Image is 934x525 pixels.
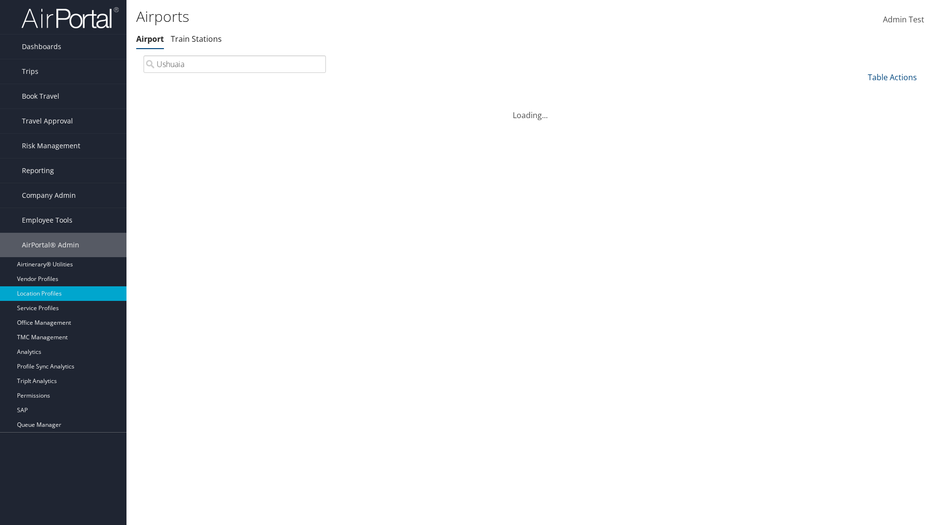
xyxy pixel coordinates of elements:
[144,55,326,73] input: Search
[136,98,924,121] div: Loading...
[883,5,924,35] a: Admin Test
[22,109,73,133] span: Travel Approval
[22,84,59,108] span: Book Travel
[22,35,61,59] span: Dashboards
[22,233,79,257] span: AirPortal® Admin
[22,208,72,232] span: Employee Tools
[883,14,924,25] span: Admin Test
[21,6,119,29] img: airportal-logo.png
[171,34,222,44] a: Train Stations
[22,183,76,208] span: Company Admin
[136,34,164,44] a: Airport
[868,72,917,83] a: Table Actions
[22,158,54,183] span: Reporting
[136,6,662,27] h1: Airports
[22,134,80,158] span: Risk Management
[22,59,38,84] span: Trips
